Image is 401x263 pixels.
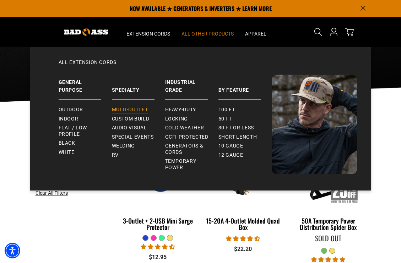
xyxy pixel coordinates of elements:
[218,116,232,122] span: 50 ft
[121,253,195,262] div: $12.95
[59,123,112,139] a: Flat / Low Profile
[165,116,188,122] span: Locking
[206,218,280,230] div: 15-20A 4-Outlet Molded Quad Box
[59,125,106,137] span: Flat / Low Profile
[59,114,112,124] a: Indoor
[112,133,165,142] a: Special Events
[176,17,239,47] summary: All Other Products
[112,134,154,140] span: Special Events
[165,158,213,171] span: Temporary Power
[344,28,355,36] a: cart
[112,141,165,151] a: Welding
[112,116,150,122] span: Custom Build
[64,28,108,36] img: Bad Ass Extension Cords
[112,151,165,160] a: RV
[59,116,78,122] span: Indoor
[112,107,148,113] span: Multi-Outlet
[311,256,345,263] span: 5.00 stars
[218,125,254,131] span: 30 ft or less
[112,143,135,149] span: Welding
[272,75,357,174] img: Bad Ass Extension Cords
[218,133,272,142] a: Short Length
[218,143,243,149] span: 10 gauge
[218,75,272,100] a: By Feature
[218,141,272,151] a: 10 gauge
[36,189,71,197] a: Clear All Filters
[59,107,83,113] span: Outdoor
[218,152,243,159] span: 12 gauge
[206,245,280,253] div: $22.20
[5,243,20,258] div: Accessibility Menu
[165,125,204,131] span: Cold Weather
[121,218,195,230] div: 3-Outlet + 2-USB Mini Surge Protector
[126,31,170,37] span: Extension Cords
[291,235,365,242] div: Sold Out
[165,107,196,113] span: Heavy-Duty
[112,123,165,133] a: Audio Visual
[36,190,68,196] span: Clear All Filters
[313,26,324,38] summary: Search
[218,105,272,114] a: 100 ft
[165,141,218,157] a: Generators & Cords
[59,139,112,148] a: Black
[165,143,213,155] span: Generators & Cords
[59,148,112,157] a: White
[59,75,112,100] a: General Purpose
[59,149,75,156] span: White
[165,123,218,133] a: Cold Weather
[112,114,165,124] a: Custom Build
[112,105,165,114] a: Multi-Outlet
[112,75,165,100] a: Specialty
[218,123,272,133] a: 30 ft or less
[112,125,147,131] span: Audio Visual
[181,31,234,37] span: All Other Products
[226,235,260,242] span: 4.40 stars
[165,157,218,172] a: Temporary Power
[165,105,218,114] a: Heavy-Duty
[218,151,272,160] a: 12 gauge
[245,31,266,37] span: Apparel
[218,114,272,124] a: 50 ft
[218,107,235,113] span: 100 ft
[291,218,365,230] div: 50A Temporary Power Distribution Spider Box
[141,243,175,250] span: 4.36 stars
[59,105,112,114] a: Outdoor
[165,134,208,140] span: GCFI-Protected
[239,17,272,47] summary: Apparel
[328,17,340,47] a: Open this option
[121,17,176,47] summary: Extension Cords
[59,140,75,146] span: Black
[112,152,119,159] span: RV
[165,133,218,142] a: GCFI-Protected
[165,114,218,124] a: Locking
[44,59,357,75] a: All Extension Cords
[165,75,218,100] a: Industrial Grade
[218,134,257,140] span: Short Length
